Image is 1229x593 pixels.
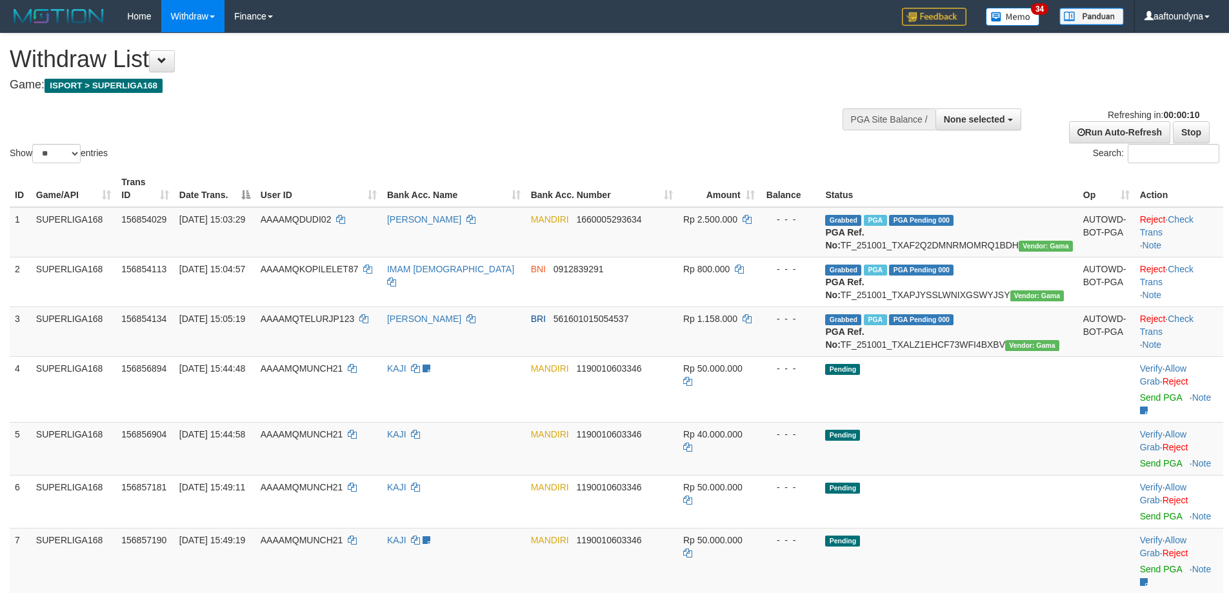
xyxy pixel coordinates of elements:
[683,429,743,439] span: Rp 40.000.000
[683,314,737,324] span: Rp 1.158.000
[986,8,1040,26] img: Button%20Memo.svg
[1192,564,1212,574] a: Note
[765,481,815,494] div: - - -
[825,327,864,350] b: PGA Ref. No:
[1143,339,1162,350] a: Note
[1140,482,1186,505] span: ·
[179,482,245,492] span: [DATE] 15:49:11
[31,207,116,257] td: SUPERLIGA168
[31,356,116,422] td: SUPERLIGA168
[121,214,166,225] span: 156854029
[1135,207,1223,257] td: · ·
[576,363,641,374] span: Copy 1190010603346 to clipboard
[1059,8,1124,25] img: panduan.png
[10,356,31,422] td: 4
[1140,314,1194,337] a: Check Trans
[31,307,116,356] td: SUPERLIGA168
[31,475,116,528] td: SUPERLIGA168
[261,535,343,545] span: AAAAMQMUNCH21
[683,363,743,374] span: Rp 50.000.000
[387,363,406,374] a: KAJI
[1140,535,1186,558] a: Allow Grab
[1143,240,1162,250] a: Note
[1005,340,1059,351] span: Vendor URL: https://trx31.1velocity.biz
[174,170,255,207] th: Date Trans.: activate to sort column descending
[121,363,166,374] span: 156856894
[10,6,108,26] img: MOTION_logo.png
[864,215,886,226] span: Marked by aafsoycanthlai
[683,214,737,225] span: Rp 2.500.000
[116,170,174,207] th: Trans ID: activate to sort column ascending
[1143,290,1162,300] a: Note
[10,170,31,207] th: ID
[179,429,245,439] span: [DATE] 15:44:58
[261,482,343,492] span: AAAAMQMUNCH21
[32,144,81,163] select: Showentries
[1140,363,1186,387] span: ·
[1140,482,1186,505] a: Allow Grab
[576,482,641,492] span: Copy 1190010603346 to clipboard
[1031,3,1048,15] span: 34
[889,314,954,325] span: PGA Pending
[765,312,815,325] div: - - -
[889,265,954,276] span: PGA Pending
[261,214,332,225] span: AAAAMQDUDI02
[820,307,1077,356] td: TF_251001_TXALZ1EHCF73WFI4BXBV
[864,314,886,325] span: Marked by aafsengchandara
[576,214,641,225] span: Copy 1660005293634 to clipboard
[1135,307,1223,356] td: · ·
[1140,214,1166,225] a: Reject
[1010,290,1064,301] span: Vendor URL: https://trx31.1velocity.biz
[1140,264,1166,274] a: Reject
[179,535,245,545] span: [DATE] 15:49:19
[825,314,861,325] span: Grabbed
[10,79,806,92] h4: Game:
[382,170,526,207] th: Bank Acc. Name: activate to sort column ascending
[1173,121,1210,143] a: Stop
[678,170,760,207] th: Amount: activate to sort column ascending
[526,170,678,207] th: Bank Acc. Number: activate to sort column ascending
[255,170,382,207] th: User ID: activate to sort column ascending
[121,429,166,439] span: 156856904
[825,277,864,300] b: PGA Ref. No:
[10,422,31,475] td: 5
[1108,110,1199,120] span: Refreshing in:
[843,108,935,130] div: PGA Site Balance /
[121,314,166,324] span: 156854134
[825,227,864,250] b: PGA Ref. No:
[1140,392,1182,403] a: Send PGA
[1140,363,1163,374] a: Verify
[1140,429,1186,452] span: ·
[864,265,886,276] span: Marked by aafchhiseyha
[554,314,629,324] span: Copy 561601015054537 to clipboard
[889,215,954,226] span: PGA Pending
[1135,422,1223,475] td: · ·
[1135,356,1223,422] td: · ·
[387,314,461,324] a: [PERSON_NAME]
[1078,170,1135,207] th: Op: activate to sort column ascending
[576,535,641,545] span: Copy 1190010603346 to clipboard
[765,263,815,276] div: - - -
[820,170,1077,207] th: Status
[820,257,1077,307] td: TF_251001_TXAPJYSSLWNIXGSWYJSY
[531,429,569,439] span: MANDIRI
[387,482,406,492] a: KAJI
[1135,257,1223,307] td: · ·
[1140,564,1182,574] a: Send PGA
[531,314,546,324] span: BRI
[10,475,31,528] td: 6
[10,257,31,307] td: 2
[10,307,31,356] td: 3
[31,170,116,207] th: Game/API: activate to sort column ascending
[825,364,860,375] span: Pending
[531,535,569,545] span: MANDIRI
[261,429,343,439] span: AAAAMQMUNCH21
[1192,392,1212,403] a: Note
[387,264,514,274] a: IMAM [DEMOGRAPHIC_DATA]
[31,422,116,475] td: SUPERLIGA168
[531,482,569,492] span: MANDIRI
[121,264,166,274] span: 156854113
[261,264,359,274] span: AAAAMQKOPILELET87
[1140,511,1182,521] a: Send PGA
[902,8,966,26] img: Feedback.jpg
